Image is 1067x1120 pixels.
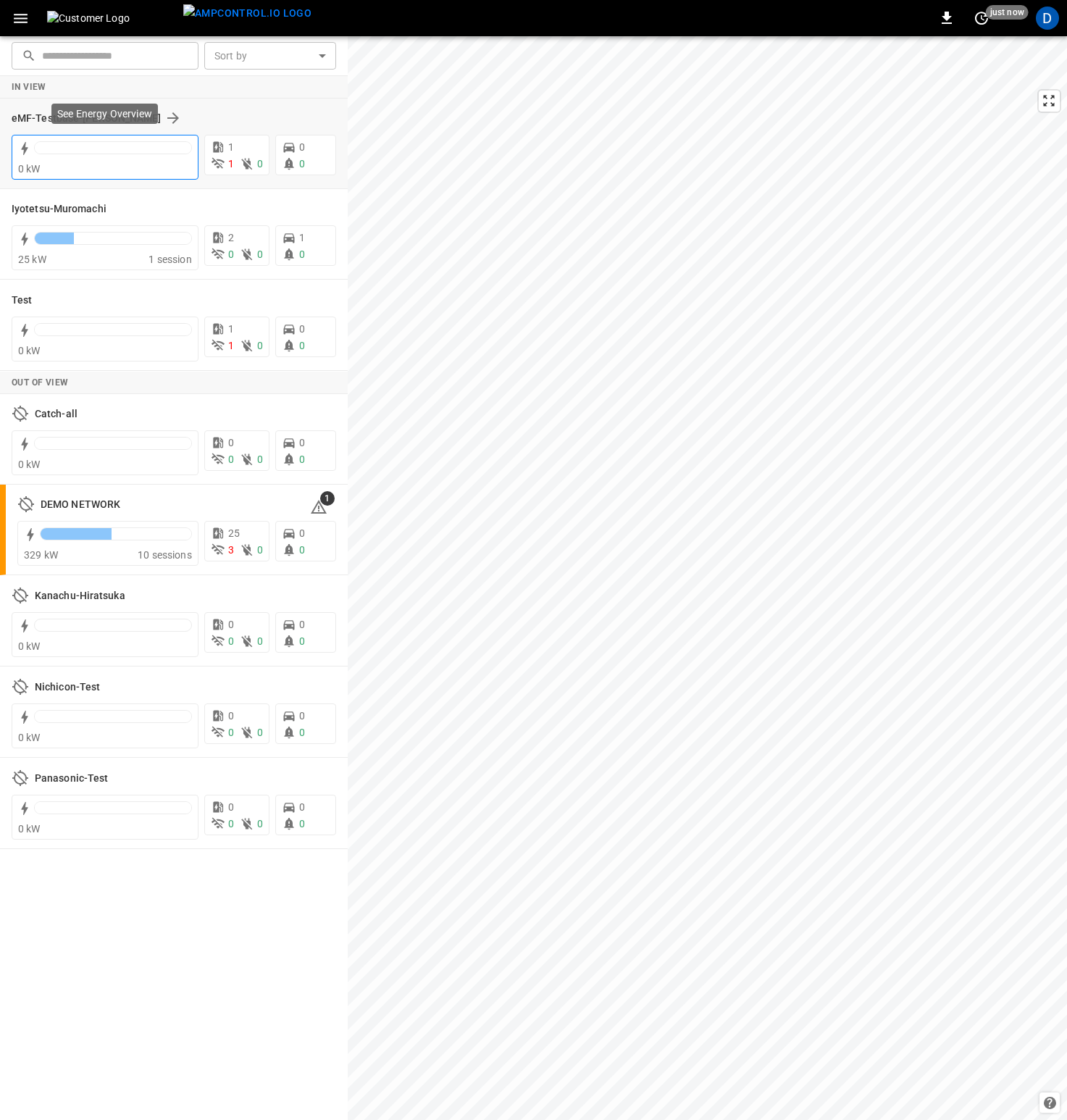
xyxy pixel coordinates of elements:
span: 0 [299,340,305,351]
span: 0 [257,248,263,260]
h6: Catch-all [35,406,78,422]
h6: Test [12,293,32,309]
span: 1 [228,141,234,153]
span: 0 [299,527,305,539]
span: 0 kW [18,163,41,175]
span: 0 [257,340,263,351]
span: 0 [228,437,234,448]
span: 0 [228,454,234,465]
span: 0 kW [18,459,41,470]
span: 0 [299,727,305,738]
span: 0 [228,619,234,630]
span: 0 [228,818,234,829]
img: Customer Logo [47,11,177,25]
span: 2 [228,232,234,243]
div: profile-icon [1036,7,1059,30]
span: just now [986,5,1029,20]
h6: Panasonic-Test [35,771,108,787]
span: 0 kW [18,823,41,835]
span: 10 sessions [138,549,192,561]
span: 1 [299,232,305,243]
span: 0 kW [18,345,41,356]
img: ampcontrol.io logo [183,4,311,22]
strong: In View [12,82,46,92]
p: See Energy Overview [57,106,152,121]
span: 0 [299,818,305,829]
span: 0 [257,454,263,465]
span: 0 [257,818,263,829]
span: 3 [228,544,234,556]
span: 0 [299,801,305,813]
span: 0 [257,158,263,170]
span: 1 [228,158,234,170]
span: 0 [228,801,234,813]
span: 0 [228,710,234,722]
span: 0 [257,635,263,647]
h6: Nichicon-Test [35,680,100,695]
span: 0 [299,323,305,335]
span: 0 kW [18,640,41,652]
span: 0 kW [18,732,41,743]
span: 1 [228,323,234,335]
canvas: Map [348,36,1067,1120]
h6: DEMO NETWORK [41,497,120,513]
span: 0 [299,158,305,170]
span: 0 [299,710,305,722]
span: 25 kW [18,254,46,265]
span: 0 [228,635,234,647]
span: 0 [299,141,305,153]
h6: Kanachu-Hiratsuka [35,588,125,604]
span: 0 [299,619,305,630]
span: 0 [299,635,305,647]
span: 1 [228,340,234,351]
span: 1 [320,491,335,506]
h6: Iyotetsu-Muromachi [12,201,106,217]
span: 0 [228,727,234,738]
span: 25 [228,527,240,539]
span: 0 [299,248,305,260]
span: 0 [299,544,305,556]
span: 0 [299,454,305,465]
span: 1 session [148,254,191,265]
span: 0 [257,727,263,738]
span: 329 kW [24,549,58,561]
span: 0 [299,437,305,448]
button: set refresh interval [970,7,993,30]
h6: eMF-Testbase-Musashimurayama [12,111,162,127]
span: 0 [257,544,263,556]
span: 0 [228,248,234,260]
strong: Out of View [12,377,68,388]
